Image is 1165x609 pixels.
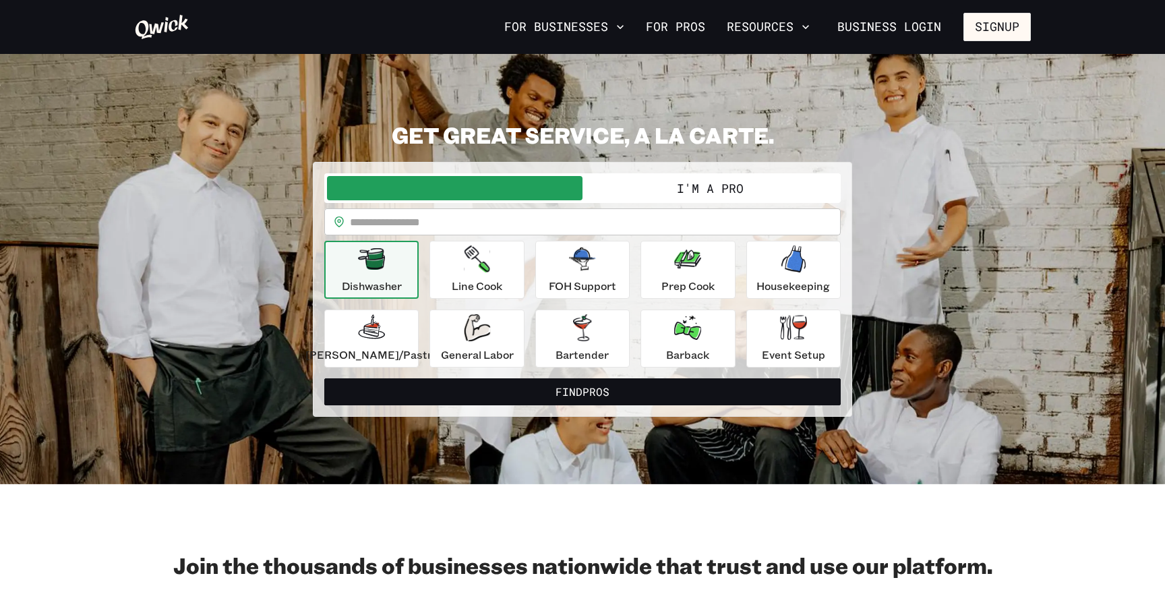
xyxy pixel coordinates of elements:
[452,278,502,294] p: Line Cook
[535,310,630,368] button: Bartender
[661,278,715,294] p: Prep Cook
[556,347,609,363] p: Bartender
[746,241,841,299] button: Housekeeping
[327,176,582,200] button: I'm a Business
[963,13,1031,41] button: Signup
[756,278,830,294] p: Housekeeping
[441,347,514,363] p: General Labor
[429,241,524,299] button: Line Cook
[342,278,402,294] p: Dishwasher
[429,310,524,368] button: General Labor
[535,241,630,299] button: FOH Support
[549,278,616,294] p: FOH Support
[746,310,841,368] button: Event Setup
[640,16,711,38] a: For Pros
[324,310,419,368] button: [PERSON_NAME]/Pastry
[826,13,953,41] a: Business Login
[721,16,815,38] button: Resources
[324,241,419,299] button: Dishwasher
[762,347,825,363] p: Event Setup
[324,378,841,405] button: FindPros
[313,121,852,148] h2: GET GREAT SERVICE, A LA CARTE.
[640,310,735,368] button: Barback
[499,16,630,38] button: For Businesses
[666,347,709,363] p: Barback
[305,347,438,363] p: [PERSON_NAME]/Pastry
[640,241,735,299] button: Prep Cook
[134,552,1031,579] h2: Join the thousands of businesses nationwide that trust and use our platform.
[582,176,838,200] button: I'm a Pro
